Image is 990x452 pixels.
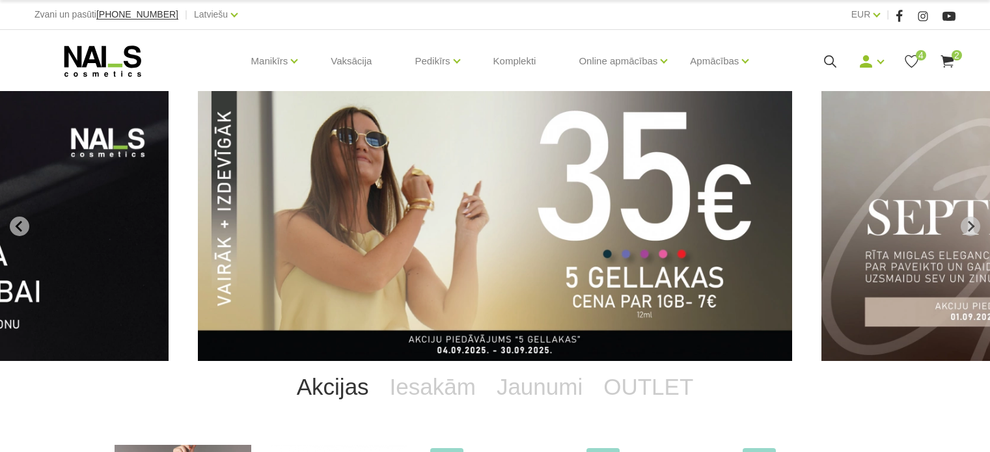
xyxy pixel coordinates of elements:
[379,361,486,413] a: Iesakām
[415,35,450,87] a: Pedikīrs
[952,50,962,60] span: 2
[851,7,871,22] a: EUR
[96,9,178,20] span: [PHONE_NUMBER]
[916,50,926,60] span: 4
[198,91,792,361] li: 1 of 12
[939,53,956,70] a: 2
[903,53,920,70] a: 4
[194,7,228,22] a: Latviešu
[286,361,379,413] a: Akcijas
[251,35,288,87] a: Manikīrs
[483,30,547,92] a: Komplekti
[690,35,739,87] a: Apmācības
[486,361,593,413] a: Jaunumi
[10,217,29,236] button: Go to last slide
[579,35,657,87] a: Online apmācības
[961,217,980,236] button: Next slide
[887,7,889,23] span: |
[593,361,704,413] a: OUTLET
[185,7,187,23] span: |
[34,7,178,23] div: Zvani un pasūti
[96,10,178,20] a: [PHONE_NUMBER]
[320,30,382,92] a: Vaksācija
